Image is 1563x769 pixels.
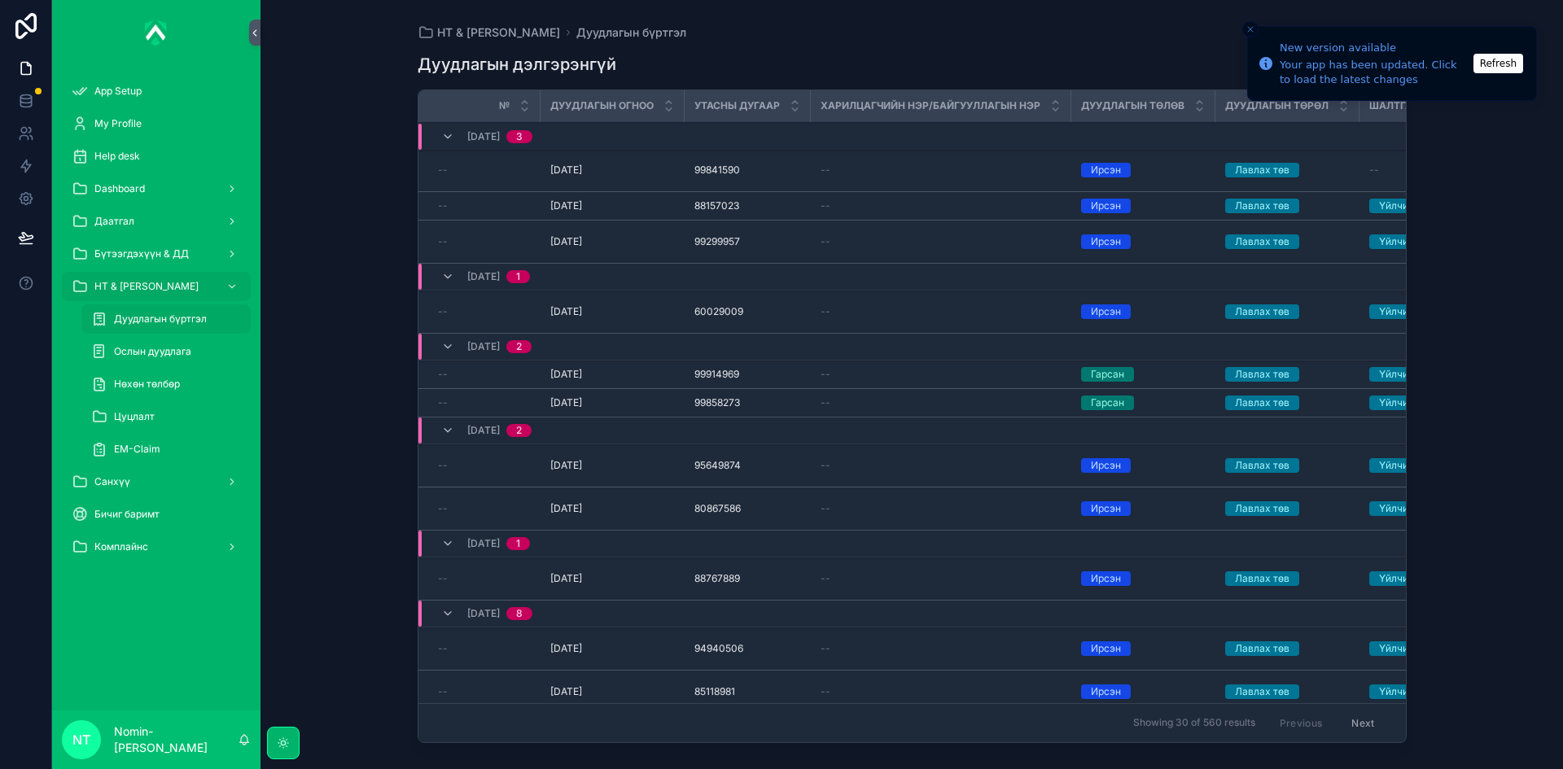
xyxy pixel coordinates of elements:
a: [DATE] [550,572,675,585]
a: My Profile [62,109,251,138]
div: Үйлчилгээ [1379,458,1429,473]
div: Лавлах төв [1235,367,1289,382]
div: Үйлчилгээ [1379,367,1429,382]
span: 88767889 [694,572,740,585]
div: Үйлчилгээ [1379,395,1429,410]
span: EM-Claim [114,443,160,456]
div: 1 [516,537,520,550]
span: [DATE] [467,340,500,353]
button: Close toast [1242,21,1259,37]
a: [DATE] [550,164,675,177]
a: 85118981 [694,685,801,698]
a: 60029009 [694,305,801,318]
span: [DATE] [550,305,582,318]
div: Лавлах төв [1235,501,1289,516]
a: Dashboard [62,174,251,203]
span: -- [821,368,830,381]
a: [DATE] [550,685,675,698]
a: Үйлчилгээ [1369,571,1472,586]
span: 95649874 [694,459,741,472]
a: -- [438,164,531,177]
div: Гарсан [1091,367,1124,382]
a: Ирсэн [1081,684,1206,699]
a: Бүтээгдэхүүн & ДД [62,239,251,269]
span: Санхүү [94,475,130,488]
span: [DATE] [550,396,582,409]
a: -- [821,368,1062,381]
a: Комплайнс [62,532,251,561]
span: [DATE] [467,270,500,283]
span: -- [821,199,830,212]
div: New version available [1280,40,1469,56]
span: [DATE] [467,607,500,620]
a: Үйлчилгээ [1369,458,1472,473]
span: -- [438,642,448,655]
a: -- [821,199,1062,212]
span: НТ & [PERSON_NAME] [94,280,199,293]
a: Лавлах төв [1225,571,1350,586]
a: -- [821,235,1062,248]
div: Лавлах төв [1235,395,1289,410]
a: 99914969 [694,368,801,381]
span: [DATE] [550,459,582,472]
span: Дуудлагын огноо [550,99,654,112]
a: Үйлчилгээ [1369,684,1472,699]
a: Дуудлагын бүртгэл [576,24,686,41]
a: Лавлах төв [1225,501,1350,516]
span: -- [821,305,830,318]
span: 99858273 [694,396,740,409]
span: -- [1369,164,1379,177]
span: -- [438,368,448,381]
span: [DATE] [550,199,582,212]
div: Лавлах төв [1235,304,1289,319]
a: -- [821,502,1062,515]
span: 85118981 [694,685,735,698]
a: Үйлчилгээ [1369,367,1472,382]
a: НТ & [PERSON_NAME] [62,272,251,301]
span: -- [821,164,830,177]
a: EM-Claim [81,435,251,464]
a: Ирсэн [1081,234,1206,249]
a: Ослын дуудлага [81,337,251,366]
span: [DATE] [550,685,582,698]
a: -- [438,199,531,212]
span: -- [821,642,830,655]
div: Ирсэн [1091,199,1121,213]
span: -- [438,502,448,515]
a: Ирсэн [1081,304,1206,319]
a: 95649874 [694,459,801,472]
a: Лавлах төв [1225,395,1350,410]
span: -- [438,396,448,409]
a: -- [1369,164,1472,177]
a: [DATE] [550,368,675,381]
span: App Setup [94,85,142,98]
a: App Setup [62,76,251,106]
div: Ирсэн [1091,641,1121,656]
span: -- [438,572,448,585]
a: Лавлах төв [1225,684,1350,699]
div: Ирсэн [1091,458,1121,473]
div: Үйлчилгээ [1379,304,1429,319]
div: Лавлах төв [1235,684,1289,699]
div: Үйлчилгээ [1379,234,1429,249]
a: -- [438,396,531,409]
a: [DATE] [550,642,675,655]
div: Ирсэн [1091,234,1121,249]
div: Үйлчилгээ [1379,199,1429,213]
div: Лавлах төв [1235,234,1289,249]
span: 88157023 [694,199,739,212]
span: [DATE] [550,642,582,655]
span: Showing 30 of 560 results [1133,717,1255,730]
a: -- [438,459,531,472]
a: Бичиг баримт [62,500,251,529]
div: Лавлах төв [1235,163,1289,177]
span: Нөхөн төлбөр [114,378,180,391]
span: Бичиг баримт [94,508,160,521]
a: Лавлах төв [1225,304,1350,319]
a: Санхүү [62,467,251,496]
a: Ирсэн [1081,458,1206,473]
span: Бүтээгдэхүүн & ДД [94,247,189,260]
span: [DATE] [467,424,500,437]
a: [DATE] [550,305,675,318]
a: Үйлчилгээ [1369,395,1472,410]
